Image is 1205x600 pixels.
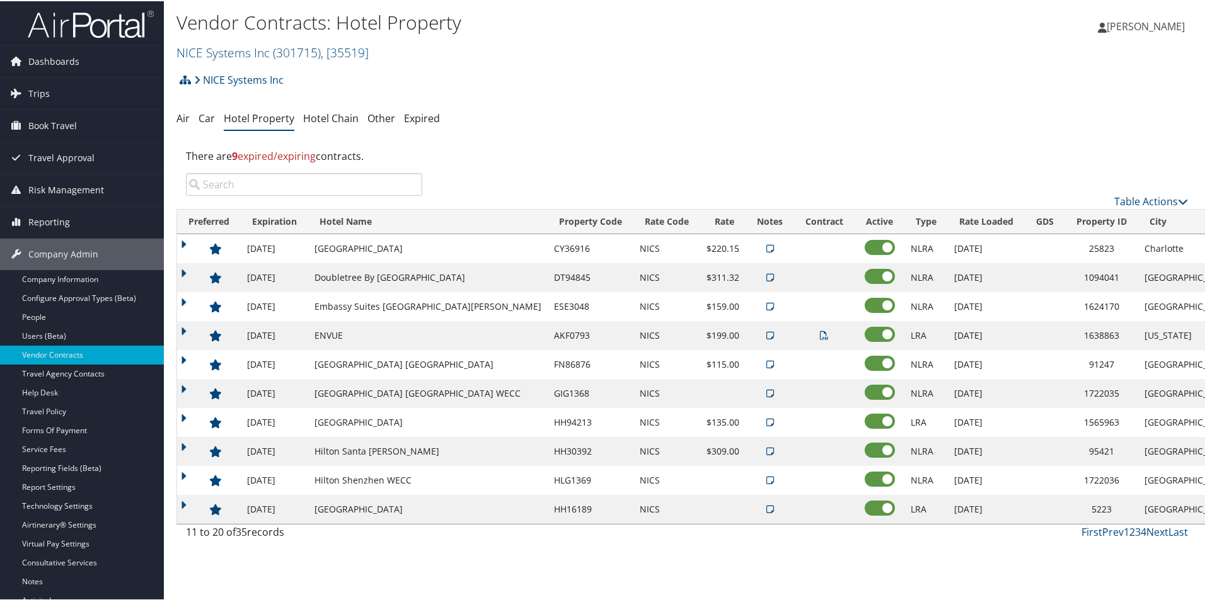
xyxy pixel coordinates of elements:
[28,77,50,108] span: Trips
[1114,193,1188,207] a: Table Actions
[633,436,700,465] td: NICS
[1065,349,1138,378] td: 91247
[176,8,857,35] h1: Vendor Contracts: Hotel Property
[548,233,633,262] td: CY36916
[1081,524,1102,538] a: First
[700,233,746,262] td: $220.15
[904,349,948,378] td: NLRA
[700,407,746,436] td: $135.00
[1065,262,1138,291] td: 1094041
[28,205,70,237] span: Reporting
[548,291,633,320] td: ESE3048
[28,45,79,76] span: Dashboards
[948,494,1025,523] td: [DATE]
[948,262,1025,291] td: [DATE]
[176,138,1197,172] div: There are contracts.
[904,407,948,436] td: LRA
[633,494,700,523] td: NICS
[241,233,308,262] td: [DATE]
[633,233,700,262] td: NICS
[904,378,948,407] td: NLRA
[633,349,700,378] td: NICS
[1065,320,1138,349] td: 1638863
[1124,524,1129,538] a: 1
[241,494,308,523] td: [DATE]
[700,262,746,291] td: $311.32
[1065,291,1138,320] td: 1624170
[548,208,633,233] th: Property Code: activate to sort column ascending
[948,208,1025,233] th: Rate Loaded: activate to sort column ascending
[1129,524,1135,538] a: 2
[1065,378,1138,407] td: 1722035
[28,141,95,173] span: Travel Approval
[241,436,308,465] td: [DATE]
[241,208,308,233] th: Expiration: activate to sort column descending
[948,291,1025,320] td: [DATE]
[700,291,746,320] td: $159.00
[548,378,633,407] td: GIG1368
[241,407,308,436] td: [DATE]
[232,148,238,162] strong: 9
[308,436,548,465] td: Hilton Santa [PERSON_NAME]
[700,320,746,349] td: $199.00
[746,208,794,233] th: Notes: activate to sort column ascending
[633,407,700,436] td: NICS
[1102,524,1124,538] a: Prev
[1146,524,1168,538] a: Next
[633,378,700,407] td: NICS
[367,110,395,124] a: Other
[1025,208,1065,233] th: GDS: activate to sort column ascending
[633,291,700,320] td: NICS
[700,349,746,378] td: $115.00
[176,43,369,60] a: NICE Systems Inc
[176,110,190,124] a: Air
[241,378,308,407] td: [DATE]
[700,436,746,465] td: $309.00
[904,436,948,465] td: NLRA
[548,320,633,349] td: AKF0793
[194,66,284,91] a: NICE Systems Inc
[28,109,77,140] span: Book Travel
[633,262,700,291] td: NICS
[948,465,1025,494] td: [DATE]
[241,291,308,320] td: [DATE]
[1065,494,1138,523] td: 5223
[904,262,948,291] td: NLRA
[308,465,548,494] td: Hilton Shenzhen WECC
[28,173,104,205] span: Risk Management
[1135,524,1141,538] a: 3
[241,262,308,291] td: [DATE]
[241,465,308,494] td: [DATE]
[308,494,548,523] td: [GEOGRAPHIC_DATA]
[273,43,321,60] span: ( 301715 )
[548,262,633,291] td: DT94845
[700,208,746,233] th: Rate: activate to sort column ascending
[633,208,700,233] th: Rate Code: activate to sort column ascending
[241,320,308,349] td: [DATE]
[236,524,247,538] span: 35
[633,320,700,349] td: NICS
[241,349,308,378] td: [DATE]
[1098,6,1197,44] a: [PERSON_NAME]
[904,233,948,262] td: NLRA
[404,110,440,124] a: Expired
[308,349,548,378] td: [GEOGRAPHIC_DATA] [GEOGRAPHIC_DATA]
[1065,208,1138,233] th: Property ID: activate to sort column ascending
[1107,18,1185,32] span: [PERSON_NAME]
[308,320,548,349] td: ENVUE
[948,349,1025,378] td: [DATE]
[948,378,1025,407] td: [DATE]
[948,233,1025,262] td: [DATE]
[904,320,948,349] td: LRA
[28,237,98,269] span: Company Admin
[308,378,548,407] td: [GEOGRAPHIC_DATA] [GEOGRAPHIC_DATA] WECC
[548,465,633,494] td: HLG1369
[548,407,633,436] td: HH94213
[1168,524,1188,538] a: Last
[1065,465,1138,494] td: 1722036
[199,110,215,124] a: Car
[308,262,548,291] td: Doubletree By [GEOGRAPHIC_DATA]
[308,291,548,320] td: Embassy Suites [GEOGRAPHIC_DATA][PERSON_NAME]
[548,436,633,465] td: HH30392
[232,148,316,162] span: expired/expiring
